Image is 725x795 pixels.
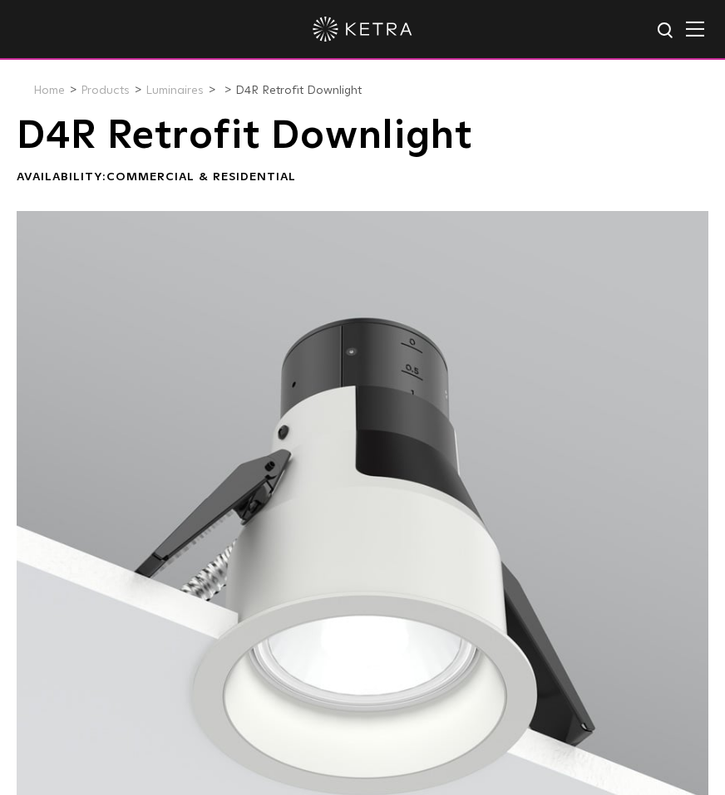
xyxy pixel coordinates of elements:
[17,115,708,157] h1: D4R Retrofit Downlight
[17,169,708,186] div: Availability:
[313,17,412,42] img: ketra-logo-2019-white
[656,21,677,42] img: search icon
[235,85,362,96] a: D4R Retrofit Downlight
[145,85,204,96] a: Luminaires
[81,85,130,96] a: Products
[686,21,704,37] img: Hamburger%20Nav.svg
[106,171,296,183] span: Commercial & Residential
[33,85,65,96] a: Home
